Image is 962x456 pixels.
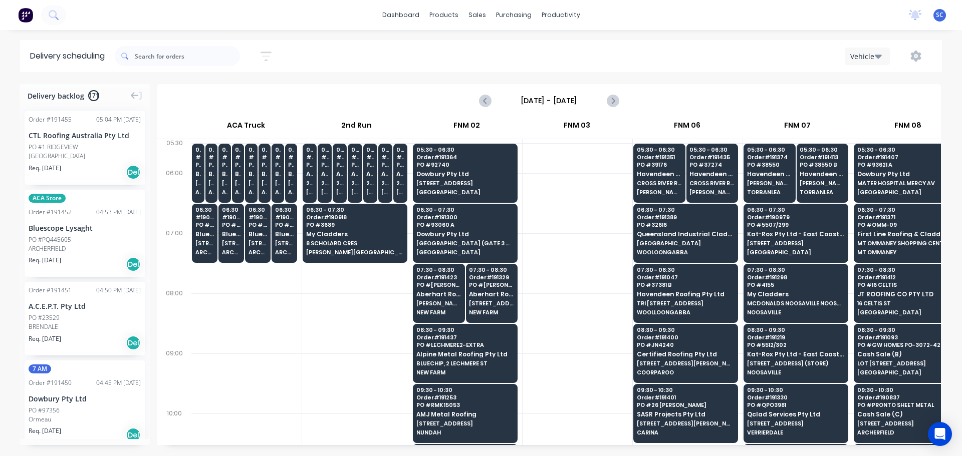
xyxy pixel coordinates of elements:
[800,154,844,160] span: Order # 191413
[29,194,66,203] span: ACA Store
[857,282,954,288] span: PO # 16 CELTIS
[416,402,514,408] span: PO # RMK 15053
[29,130,141,141] div: CTL Roofing Australia Pty Ltd
[366,162,374,168] span: PO # 20408
[632,117,742,139] div: FNM 06
[288,147,294,153] span: 05:30
[275,214,294,220] span: # 190986
[351,154,359,160] span: # 190443
[29,164,61,173] span: Req. [DATE]
[275,162,281,168] span: PO # DQ569792
[637,147,681,153] span: 05:30 - 06:30
[351,180,359,186] span: 29 CORYMBIA PL (STORE)
[321,147,329,153] span: 05:30
[850,51,879,62] div: Vehicle
[275,222,294,228] span: PO # PQ445316
[747,327,844,333] span: 08:30 - 09:30
[747,351,844,357] span: Kat-Rox Pty Ltd - East Coast Roofing QLD
[29,235,71,244] div: PO #PQ445605
[689,147,734,153] span: 05:30 - 06:30
[275,154,281,160] span: # 191162
[637,231,734,237] span: Queensland Industrial Cladding
[416,180,514,186] span: [STREET_ADDRESS]
[747,147,792,153] span: 05:30 - 06:30
[416,231,514,237] span: Dowbury Pty Ltd
[88,90,99,101] span: 171
[29,313,60,322] div: PO #23529
[18,8,33,23] img: Factory
[857,274,954,280] span: Order # 191412
[126,165,141,180] div: Del
[637,360,734,366] span: [STREET_ADDRESS][PERSON_NAME]
[20,40,115,72] div: Delivery scheduling
[262,180,267,186] span: [STREET_ADDRESS][PERSON_NAME] (STORE)
[396,189,404,195] span: [PERSON_NAME]
[800,162,844,168] span: PO # 38550 B
[29,334,61,343] span: Req. [DATE]
[416,342,514,348] span: PO # LECHMERE2-EXTRA
[96,286,141,295] div: 04:50 PM [DATE]
[191,117,301,139] div: ACA Truck
[195,162,201,168] span: PO # DQ569841
[637,394,734,400] span: Order # 191401
[275,249,294,255] span: ARCHERFIELD
[366,180,374,186] span: 29 CORYMBIA PL (STORE)
[747,360,844,366] span: [STREET_ADDRESS] (STORE)
[857,240,954,246] span: MT OMMANEY SHOPPING CENTRE [STREET_ADDRESS]
[857,334,954,340] span: Order # 191093
[262,162,267,168] span: PO # DQ569626
[288,189,294,195] span: ARCHERFIELD
[416,360,514,366] span: BLUECHIP, 2 LECHMERE ST
[637,342,734,348] span: PO # JN4240
[222,231,241,237] span: Bluescope Lysaght
[857,222,954,228] span: PO # OMM-09
[857,360,954,366] span: LOT [STREET_ADDRESS]
[306,189,314,195] span: [PERSON_NAME]
[351,147,359,153] span: 05:30
[235,147,241,153] span: 05:30
[689,154,734,160] span: Order # 191435
[747,369,844,375] span: NOOSAVILLE
[29,208,72,217] div: Order # 191452
[416,334,514,340] span: Order # 191437
[366,154,374,160] span: # 190324
[29,223,141,233] div: Bluescope Lysaght
[747,154,792,160] span: Order # 191374
[306,240,403,246] span: 8 SCHOLARD CRES
[306,162,314,168] span: PO # 20437
[195,180,201,186] span: [STREET_ADDRESS][PERSON_NAME] (STORE)
[416,154,514,160] span: Order # 191364
[637,309,734,315] span: WOOLLOONGABBA
[249,207,267,213] span: 06:30
[249,147,254,153] span: 05:30
[249,154,254,160] span: # 190407
[275,147,281,153] span: 05:30
[416,162,514,168] span: PO # 92740
[222,154,227,160] span: # 190959
[800,147,844,153] span: 05:30 - 06:30
[637,249,734,255] span: WOOLOONGABBA
[222,240,241,246] span: [STREET_ADDRESS]
[235,180,241,186] span: [STREET_ADDRESS][PERSON_NAME] (STORE)
[637,282,734,288] span: PO # 37381 B
[306,154,314,160] span: # 190345
[747,334,844,340] span: Order # 191219
[416,351,514,357] span: Alpine Metal Roofing Pty Ltd
[29,301,141,311] div: A.C.E.P.T. Pty Ltd
[747,300,844,306] span: MCDONALDS NOOSAVILLE NOOSA HOMEMAKER CENTRE, [PERSON_NAME]
[126,257,141,272] div: Del
[306,249,403,255] span: [PERSON_NAME][GEOGRAPHIC_DATA][PERSON_NAME]
[208,162,214,168] span: PO # DQ569350
[857,300,954,306] span: 16 CELTIS ST
[275,180,281,186] span: [STREET_ADDRESS][PERSON_NAME] (STORE)
[747,214,844,220] span: Order # 190979
[366,171,374,177] span: Apollo Home Improvement (QLD) Pty Ltd
[857,327,954,333] span: 08:30 - 09:30
[747,240,844,246] span: [STREET_ADDRESS]
[321,154,329,160] span: # 190347
[396,180,404,186] span: 29 CORYMBIA PL (STORE)
[469,309,514,315] span: NEW FARM
[747,309,844,315] span: NOOSAVILLE
[689,162,734,168] span: PO # 37274
[936,11,943,20] span: SC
